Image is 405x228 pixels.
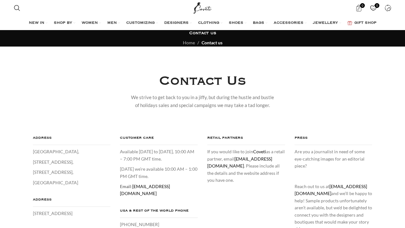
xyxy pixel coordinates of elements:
[198,21,219,26] span: CLOTHING
[107,17,120,29] a: MEN
[131,93,275,109] div: We strive to get back to you in a jiffy, but during the hustle and bustle of holidays sales and s...
[54,17,75,29] a: SHOP BY
[33,196,111,207] h4: ADDRESS
[360,3,365,8] span: 0
[367,2,380,14] a: 0
[33,135,111,145] h4: ADDRESS
[120,207,198,218] h4: USA & REST OF THE WORLD PHONE
[33,210,111,217] p: [STREET_ADDRESS]
[202,40,222,45] span: Contact us
[82,21,98,26] span: WOMEN
[33,159,111,166] p: [STREET_ADDRESS],
[375,3,379,8] span: 0
[207,156,272,168] a: [EMAIL_ADDRESS][DOMAIN_NAME]
[295,148,372,169] p: Are you a journalist in need of some eye-catching images for an editorial piece?
[11,17,394,29] div: Main navigation
[274,21,303,26] span: ACCESSORIES
[82,17,101,29] a: WOMEN
[33,169,111,176] p: [STREET_ADDRESS],
[33,148,111,155] p: [GEOGRAPHIC_DATA],
[354,21,377,26] span: GIFT SHOP
[229,21,243,26] span: SHOES
[198,17,222,29] a: CLOTHING
[183,40,195,45] a: Home
[126,21,155,26] span: CUSTOMIZING
[11,2,23,14] a: Search
[164,21,189,26] span: DESIGNERS
[229,17,246,29] a: SHOES
[29,21,44,26] span: NEW IN
[352,2,365,14] a: 0
[120,184,170,196] a: [EMAIL_ADDRESS][DOMAIN_NAME]
[54,21,72,26] span: SHOP BY
[207,148,285,184] p: If you would like to join as a retail partner, email . Please include all the details and the web...
[367,2,380,14] div: My Wishlist
[29,17,47,29] a: NEW IN
[120,183,198,197] p: :
[120,166,198,180] p: [DATE] we’re available 10:00 AM – 1:00 PM GMT time.
[295,184,367,196] a: [EMAIL_ADDRESS][DOMAIN_NAME]
[207,135,285,145] h4: RETAIL PARTNERS
[120,221,198,228] p: [PHONE_NUMBER]
[107,21,117,26] span: MEN
[120,135,198,145] h4: CUSTOMER CARE
[313,21,338,26] span: JEWELLERY
[274,17,307,29] a: ACCESSORIES
[159,72,246,90] h4: Contact Us
[253,21,264,26] span: BAGS
[253,17,267,29] a: BAGS
[120,148,198,162] p: Available [DATE] to [DATE], 10:00 AM – 7:00 PM GMT time.
[192,5,213,10] a: Site logo
[313,17,341,29] a: JEWELLERY
[120,184,131,189] strong: Email
[295,135,372,145] h4: PRESS
[253,149,266,154] a: Coveti
[33,179,111,186] p: [GEOGRAPHIC_DATA]
[347,21,352,25] img: GiftBag
[126,17,158,29] a: CUSTOMIZING
[189,30,216,36] h1: Contact us
[164,17,192,29] a: DESIGNERS
[347,17,377,29] a: GIFT SHOP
